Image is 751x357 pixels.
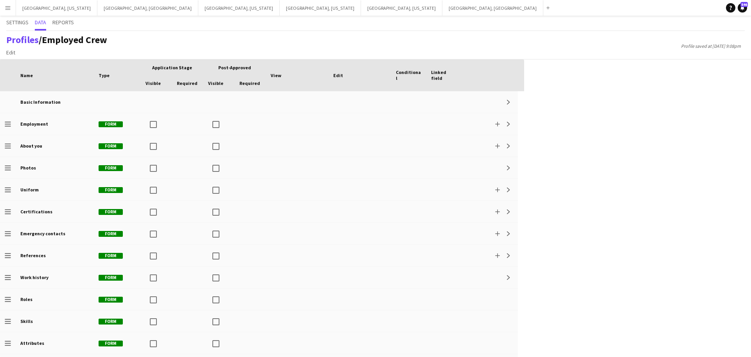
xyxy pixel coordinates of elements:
span: 546 [740,2,748,7]
span: Form [99,209,123,215]
span: Type [99,72,110,78]
button: [GEOGRAPHIC_DATA], [GEOGRAPHIC_DATA] [97,0,198,16]
span: Form [99,275,123,281]
span: Form [99,143,123,149]
span: Form [99,253,123,259]
span: Post-Approved [218,65,251,70]
h1: / [6,34,107,46]
button: [GEOGRAPHIC_DATA], [US_STATE] [16,0,97,16]
a: Edit [3,47,18,58]
span: Visible [208,80,223,86]
span: Settings [6,20,29,25]
b: Photos [20,165,36,171]
span: Edit [6,49,15,56]
b: References [20,252,46,258]
b: Employment [20,121,48,127]
span: Form [99,319,123,325]
a: 546 [738,3,747,13]
span: Form [99,297,123,303]
button: [GEOGRAPHIC_DATA], [US_STATE] [280,0,361,16]
span: Conditional [396,69,422,81]
span: Name [20,72,33,78]
span: Required [177,80,198,86]
button: [GEOGRAPHIC_DATA], [US_STATE] [198,0,280,16]
span: Required [239,80,260,86]
span: Linked field [431,69,457,81]
span: Form [99,231,123,237]
b: Skills [20,318,33,324]
span: Application stage [152,65,192,70]
span: Edit [333,72,343,78]
span: Profile saved at [DATE] 9:08pm [677,43,745,49]
button: [GEOGRAPHIC_DATA], [GEOGRAPHIC_DATA] [442,0,543,16]
span: Reports [52,20,74,25]
b: About you [20,143,42,149]
span: Form [99,165,123,171]
span: View [271,72,281,78]
span: Form [99,187,123,193]
span: Employed Crew [42,34,107,46]
span: Data [35,20,46,25]
b: Roles [20,296,32,302]
button: [GEOGRAPHIC_DATA], [US_STATE] [361,0,442,16]
span: Form [99,121,123,127]
b: Attributes [20,340,44,346]
span: Form [99,341,123,346]
span: Visible [146,80,161,86]
b: Certifications [20,209,52,215]
b: Emergency contacts [20,231,65,236]
b: Uniform [20,187,39,193]
a: Profiles [6,34,39,46]
b: Basic Information [20,99,61,105]
b: Work history [20,274,49,280]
